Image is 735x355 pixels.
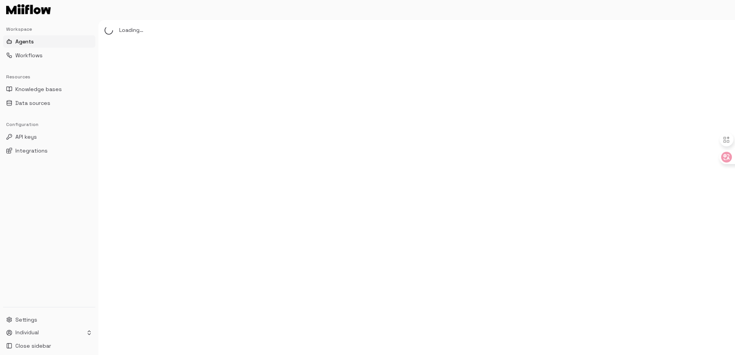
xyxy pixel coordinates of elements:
[15,38,34,45] span: Agents
[15,316,37,323] span: Settings
[15,342,51,350] span: Close sidebar
[3,118,95,131] div: Configuration
[15,51,43,59] span: Workflows
[3,314,95,326] button: Settings
[3,144,95,157] button: Integrations
[15,99,50,107] span: Data sources
[15,147,48,154] span: Integrations
[3,83,95,95] button: Knowledge bases
[3,23,95,35] div: Workspace
[3,340,95,352] button: Close sidebar
[3,327,95,338] button: Individual
[15,329,39,337] p: Individual
[3,49,95,61] button: Workflows
[6,4,51,14] img: Logo
[15,85,62,93] span: Knowledge bases
[3,71,95,83] div: Resources
[95,20,101,355] button: Toggle Sidebar
[3,131,95,143] button: API keys
[3,35,95,48] button: Agents
[15,133,37,141] span: API keys
[3,97,95,109] button: Data sources
[119,26,729,34] p: Loading…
